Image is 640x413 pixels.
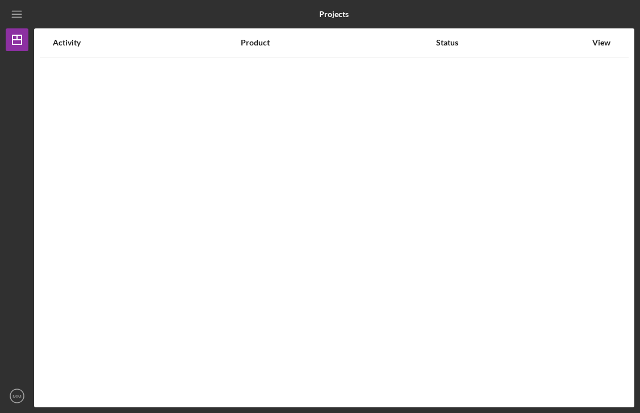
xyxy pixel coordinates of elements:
[241,38,435,47] div: Product
[319,10,349,19] b: Projects
[53,38,240,47] div: Activity
[12,393,22,399] text: MM
[587,38,616,47] div: View
[6,385,28,407] button: MM
[436,38,586,47] div: Status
